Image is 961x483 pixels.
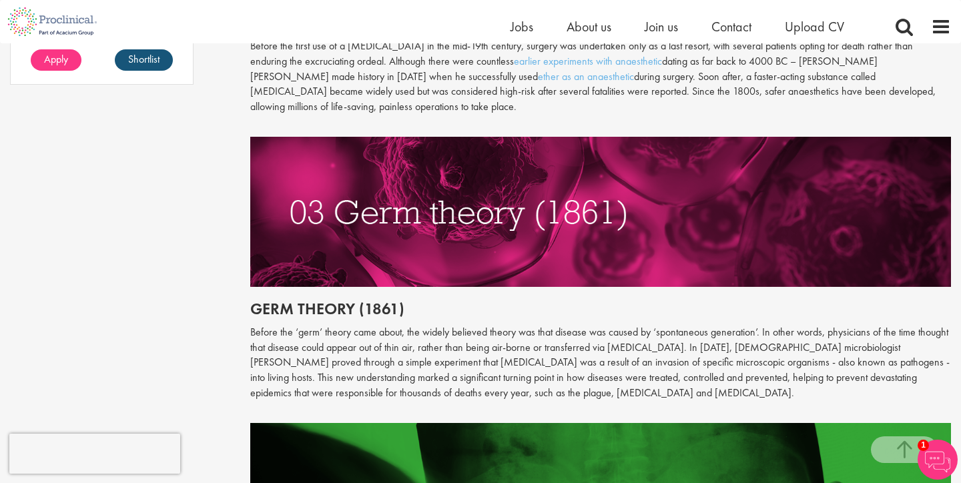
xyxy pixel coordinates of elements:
a: Shortlist [115,49,173,71]
a: ether as an anaesthetic [538,69,634,83]
a: Contact [711,18,751,35]
a: About us [567,18,611,35]
span: Apply [44,52,68,66]
a: Join us [645,18,678,35]
a: earlier experiments with anaesthetic [514,54,662,68]
a: Apply [31,49,81,71]
p: Before the first use of a [MEDICAL_DATA] in the mid-19th century, surgery was undertaken only as ... [250,39,951,115]
a: Upload CV [785,18,844,35]
span: 1 [918,440,929,451]
img: Chatbot [918,440,958,480]
img: germ theory [250,137,951,287]
a: Jobs [511,18,533,35]
h2: Germ theory (1861) [250,300,951,318]
iframe: reCAPTCHA [9,434,180,474]
p: Before the ‘germ’ theory came about, the widely believed theory was that disease was caused by ‘s... [250,325,951,401]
